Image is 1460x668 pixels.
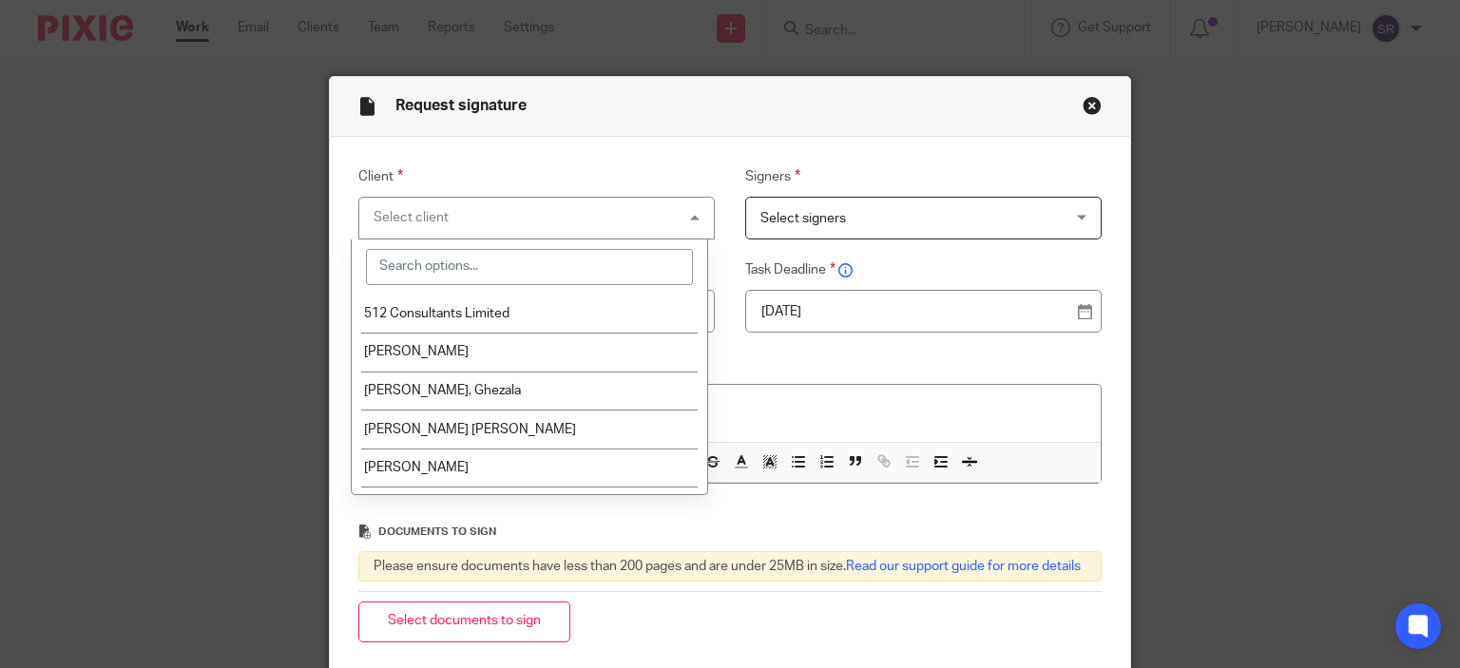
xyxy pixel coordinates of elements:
[760,212,846,225] span: Select signers
[364,384,521,397] span: [PERSON_NAME], Ghezala
[364,423,576,436] span: [PERSON_NAME] [PERSON_NAME]
[1083,96,1102,115] button: Close modal
[358,352,1103,374] label: Message
[378,526,496,537] span: Documents to sign
[358,165,716,188] label: Client
[395,98,527,113] span: Request signature
[364,461,469,474] span: [PERSON_NAME]
[761,302,1071,321] p: [DATE]
[364,307,509,320] span: 512 Consultants Limited
[374,211,449,224] div: Select client
[745,263,836,277] span: Task Deadline
[846,560,1081,573] a: Read our support guide for more details
[745,165,1103,188] label: Signers
[358,551,1103,582] div: Please ensure documents have less than 200 pages and are under 25MB in size.
[364,345,469,358] span: [PERSON_NAME]
[366,249,693,285] input: Search options...
[358,601,570,642] button: Select documents to sign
